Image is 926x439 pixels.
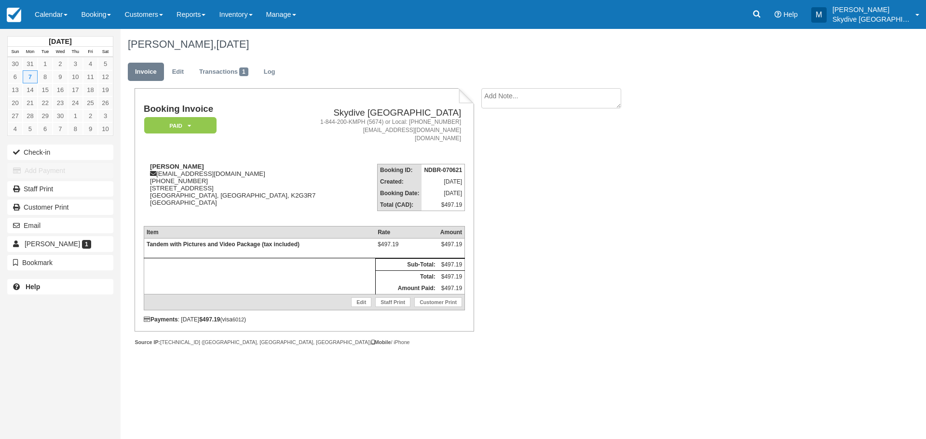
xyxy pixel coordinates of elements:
[8,83,23,96] a: 13
[150,163,204,170] strong: [PERSON_NAME]
[378,164,422,176] th: Booking ID:
[83,96,98,109] a: 25
[440,241,462,255] div: $497.19
[371,339,391,345] strong: Mobile
[38,109,53,122] a: 29
[53,47,68,57] th: Wed
[128,63,164,81] a: Invoice
[775,11,781,18] i: Help
[144,316,178,323] strong: Payments
[68,57,83,70] a: 3
[83,109,98,122] a: 2
[165,63,191,81] a: Edit
[378,187,422,199] th: Booking Date:
[38,122,53,135] a: 6
[23,109,38,122] a: 28
[257,63,283,81] a: Log
[135,339,474,346] div: [TECHNICAL_ID] ([GEOGRAPHIC_DATA], [GEOGRAPHIC_DATA], [GEOGRAPHIC_DATA]) / iPhone
[26,283,40,291] b: Help
[23,47,38,57] th: Mon
[83,57,98,70] a: 4
[128,39,808,50] h1: [PERSON_NAME],
[438,270,465,282] td: $497.19
[422,187,464,199] td: [DATE]
[192,63,256,81] a: Transactions1
[144,226,375,238] th: Item
[98,122,113,135] a: 10
[38,70,53,83] a: 8
[8,96,23,109] a: 20
[375,238,438,258] td: $497.19
[68,109,83,122] a: 1
[7,255,113,270] button: Bookmark
[438,226,465,238] th: Amount
[83,47,98,57] th: Fri
[68,122,83,135] a: 8
[38,57,53,70] a: 1
[135,339,160,345] strong: Source IP:
[147,241,300,248] strong: Tandem with Pictures and Video Package (tax included)
[23,70,38,83] a: 7
[144,117,217,134] em: Paid
[144,117,213,134] a: Paid
[832,14,910,24] p: Skydive [GEOGRAPHIC_DATA]
[53,70,68,83] a: 9
[8,109,23,122] a: 27
[7,8,21,22] img: checkfront-main-nav-mini-logo.png
[83,70,98,83] a: 11
[351,297,371,307] a: Edit
[38,96,53,109] a: 22
[68,83,83,96] a: 17
[375,282,438,294] th: Amount Paid:
[23,96,38,109] a: 21
[144,104,316,114] h1: Booking Invoice
[320,118,461,143] address: 1-844-200-KMPH (5674) or Local: [PHONE_NUMBER] [EMAIL_ADDRESS][DOMAIN_NAME] [DOMAIN_NAME]
[98,70,113,83] a: 12
[7,236,113,252] a: [PERSON_NAME] 1
[7,145,113,160] button: Check-in
[38,47,53,57] th: Tue
[23,57,38,70] a: 31
[98,109,113,122] a: 3
[8,122,23,135] a: 4
[422,176,464,187] td: [DATE]
[83,122,98,135] a: 9
[144,163,316,218] div: [EMAIL_ADDRESS][DOMAIN_NAME] [PHONE_NUMBER] [STREET_ADDRESS] [GEOGRAPHIC_DATA], [GEOGRAPHIC_DATA]...
[25,240,80,248] span: [PERSON_NAME]
[375,297,410,307] a: Staff Print
[53,96,68,109] a: 23
[438,282,465,294] td: $497.19
[438,258,465,270] td: $497.19
[23,122,38,135] a: 5
[83,83,98,96] a: 18
[783,11,798,18] span: Help
[424,167,462,173] strong: NDBR-070621
[232,317,244,322] small: 6012
[375,258,438,270] th: Sub-Total:
[49,38,71,45] strong: [DATE]
[68,96,83,109] a: 24
[7,218,113,233] button: Email
[320,108,461,118] h2: Skydive [GEOGRAPHIC_DATA]
[216,38,249,50] span: [DATE]
[7,279,113,294] a: Help
[8,47,23,57] th: Sun
[7,181,113,197] a: Staff Print
[144,316,465,323] div: : [DATE] (visa )
[53,122,68,135] a: 7
[7,163,113,178] button: Add Payment
[832,5,910,14] p: [PERSON_NAME]
[98,96,113,109] a: 26
[98,47,113,57] th: Sat
[23,83,38,96] a: 14
[82,240,91,249] span: 1
[378,199,422,211] th: Total (CAD):
[98,57,113,70] a: 5
[378,176,422,187] th: Created:
[375,270,438,282] th: Total:
[7,200,113,215] a: Customer Print
[53,109,68,122] a: 30
[199,316,220,323] strong: $497.19
[811,7,827,23] div: M
[68,70,83,83] a: 10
